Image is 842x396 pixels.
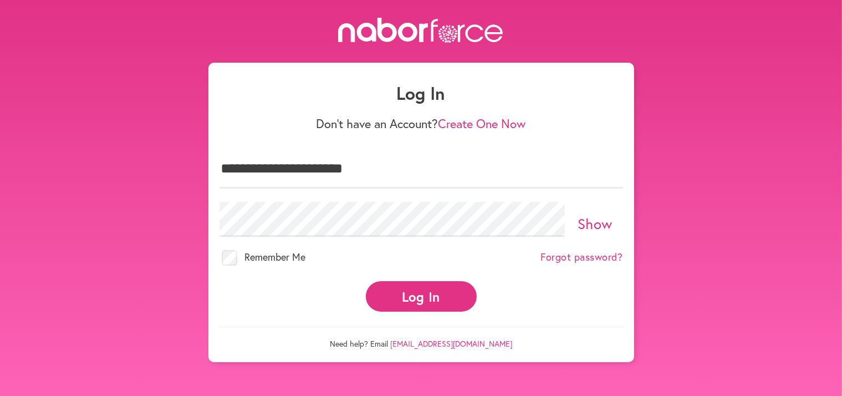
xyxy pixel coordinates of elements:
p: Need help? Email [220,327,623,349]
span: Remember Me [245,250,306,263]
a: [EMAIL_ADDRESS][DOMAIN_NAME] [390,338,512,349]
h1: Log In [220,83,623,104]
p: Don't have an Account? [220,116,623,131]
a: Create One Now [438,115,526,131]
button: Log In [366,281,477,312]
a: Forgot password? [541,251,623,263]
a: Show [578,214,613,233]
